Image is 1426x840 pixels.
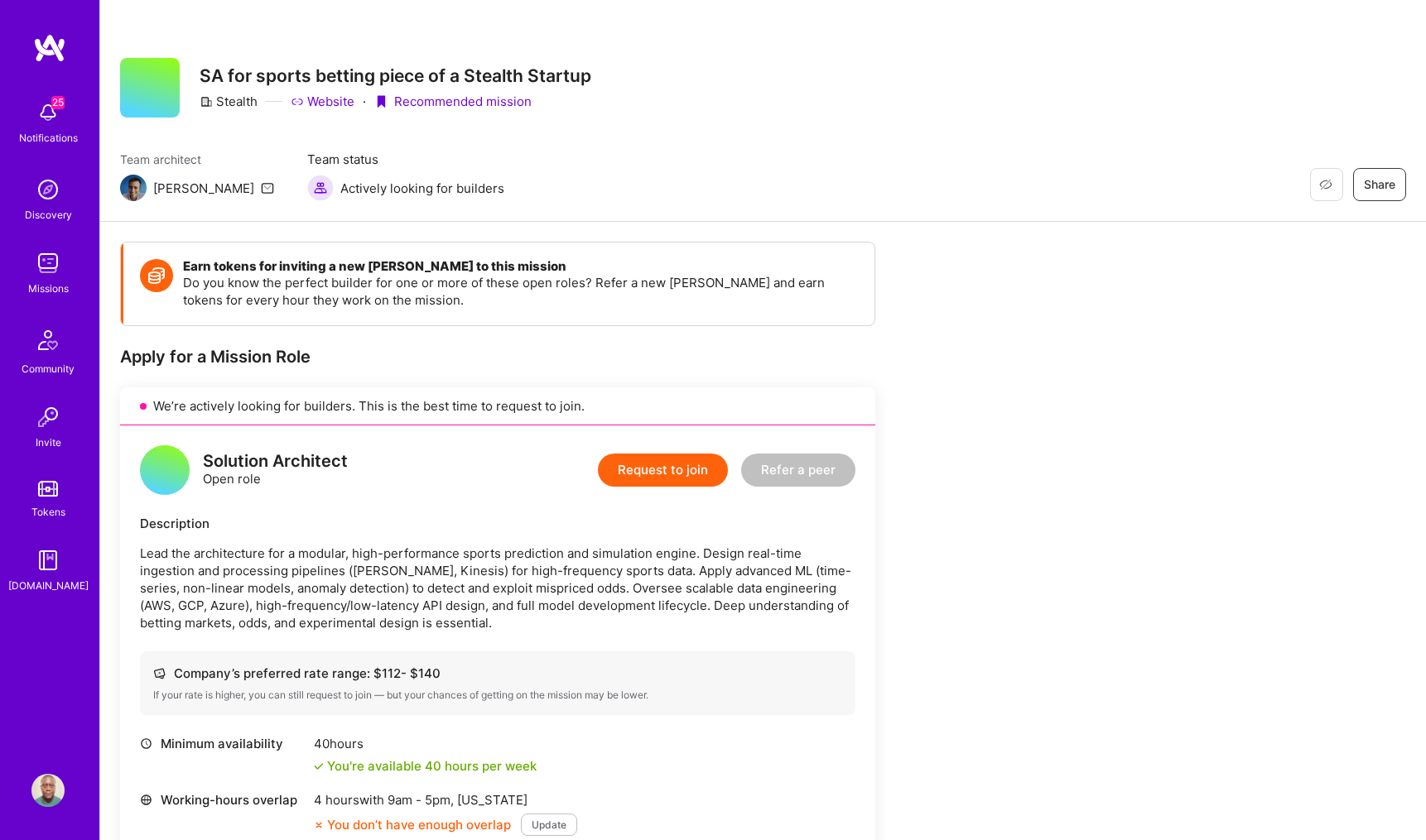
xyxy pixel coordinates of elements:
[31,544,65,577] img: guide book
[25,206,72,223] div: Discovery
[314,761,324,771] i: icon Check
[28,320,68,360] img: Community
[200,95,213,108] i: icon CompanyGray
[140,737,152,750] i: icon Clock
[28,280,69,297] div: Missions
[741,454,855,487] button: Refer a peer
[291,93,354,110] a: Website
[120,346,875,367] div: Apply for a Mission Role
[22,360,75,377] div: Community
[314,791,577,809] div: 4 hours with [US_STATE]
[598,454,728,487] button: Request to join
[261,181,274,194] i: icon Mail
[374,93,532,110] div: Recommended mission
[120,151,274,168] span: Team architect
[314,820,324,830] i: icon CloseOrange
[203,453,348,470] div: Solution Architect
[140,794,152,806] i: icon World
[36,434,61,451] div: Invite
[38,481,58,497] img: tokens
[8,577,89,594] div: [DOMAIN_NAME]
[153,180,254,197] div: [PERSON_NAME]
[314,735,537,752] div: 40 hours
[203,453,348,487] div: Open role
[153,665,842,682] div: Company’s preferred rate range: $ 112 - $ 140
[31,503,65,521] div: Tokens
[120,175,147,201] img: Team Architect
[1353,168,1406,201] button: Share
[140,515,855,532] div: Description
[153,689,842,702] div: If your rate is higher, you can still request to join — but your chances of getting on the missio...
[183,259,858,274] h4: Earn tokens for inviting a new [PERSON_NAME] to this mission
[307,175,334,201] img: Actively looking for builders
[31,173,65,206] img: discovery
[363,93,366,110] div: ·
[1319,178,1332,191] i: icon EyeClosed
[200,65,591,86] h3: SA for sports betting piece of a Stealth Startup
[19,129,78,146] div: Notifications
[51,96,65,109] span: 25
[140,259,173,292] img: Token icon
[31,774,65,807] img: User Avatar
[307,151,504,168] span: Team status
[31,401,65,434] img: Invite
[120,387,875,425] div: We’re actively looking for builders. This is the best time to request to join.
[200,93,258,110] div: Stealth
[314,816,511,833] div: You don’t have enough overlap
[140,735,306,752] div: Minimum availability
[183,274,858,309] p: Do you know the perfect builder for one or more of these open roles? Refer a new [PERSON_NAME] an...
[140,545,855,631] p: Lead the architecture for a modular, high-performance sports prediction and simulation engine. De...
[140,791,306,809] div: Working-hours overlap
[31,247,65,280] img: teamwork
[314,757,537,775] div: You're available 40 hours per week
[27,774,69,807] a: User Avatar
[1364,176,1395,193] span: Share
[521,814,577,836] button: Update
[384,792,457,808] span: 9am - 5pm ,
[153,667,166,679] i: icon Cash
[31,96,65,129] img: bell
[374,95,388,108] i: icon PurpleRibbon
[33,33,66,63] img: logo
[340,180,504,197] span: Actively looking for builders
